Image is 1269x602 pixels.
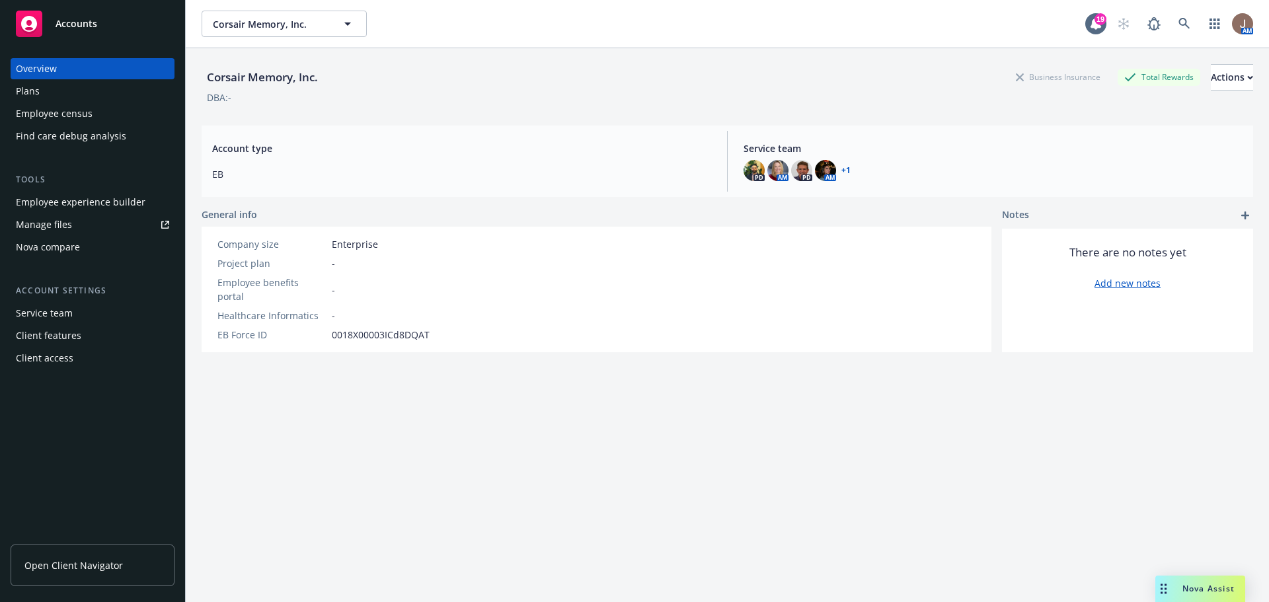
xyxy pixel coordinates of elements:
[16,325,81,346] div: Client features
[1202,11,1228,37] a: Switch app
[217,276,327,303] div: Employee benefits portal
[332,309,335,322] span: -
[1211,65,1253,90] div: Actions
[332,328,430,342] span: 0018X00003ICd8DQAT
[11,103,174,124] a: Employee census
[332,283,335,297] span: -
[16,303,73,324] div: Service team
[16,348,73,369] div: Client access
[1171,11,1198,37] a: Search
[1232,13,1253,34] img: photo
[16,58,57,79] div: Overview
[16,237,80,258] div: Nova compare
[767,160,788,181] img: photo
[791,160,812,181] img: photo
[1155,576,1172,602] div: Drag to move
[11,126,174,147] a: Find care debug analysis
[332,237,378,251] span: Enterprise
[217,328,327,342] div: EB Force ID
[24,558,123,572] span: Open Client Navigator
[1182,583,1235,594] span: Nova Assist
[11,173,174,186] div: Tools
[1110,11,1137,37] a: Start snowing
[202,11,367,37] button: Corsair Memory, Inc.
[1118,69,1200,85] div: Total Rewards
[1141,11,1167,37] a: Report a Bug
[16,192,145,213] div: Employee experience builder
[11,58,174,79] a: Overview
[202,69,323,86] div: Corsair Memory, Inc.
[744,141,1243,155] span: Service team
[841,167,851,174] a: +1
[16,81,40,102] div: Plans
[11,192,174,213] a: Employee experience builder
[11,303,174,324] a: Service team
[1237,207,1253,223] a: add
[815,160,836,181] img: photo
[16,103,93,124] div: Employee census
[212,167,711,181] span: EB
[11,348,174,369] a: Client access
[16,126,126,147] div: Find care debug analysis
[11,237,174,258] a: Nova compare
[1211,64,1253,91] button: Actions
[11,5,174,42] a: Accounts
[11,284,174,297] div: Account settings
[213,17,327,31] span: Corsair Memory, Inc.
[202,207,257,221] span: General info
[332,256,335,270] span: -
[1095,276,1161,290] a: Add new notes
[1155,576,1245,602] button: Nova Assist
[212,141,711,155] span: Account type
[217,237,327,251] div: Company size
[11,81,174,102] a: Plans
[11,325,174,346] a: Client features
[1095,13,1106,25] div: 19
[217,309,327,322] div: Healthcare Informatics
[1002,207,1029,223] span: Notes
[207,91,231,104] div: DBA: -
[744,160,765,181] img: photo
[1069,245,1186,260] span: There are no notes yet
[217,256,327,270] div: Project plan
[1009,69,1107,85] div: Business Insurance
[56,19,97,29] span: Accounts
[16,214,72,235] div: Manage files
[11,214,174,235] a: Manage files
